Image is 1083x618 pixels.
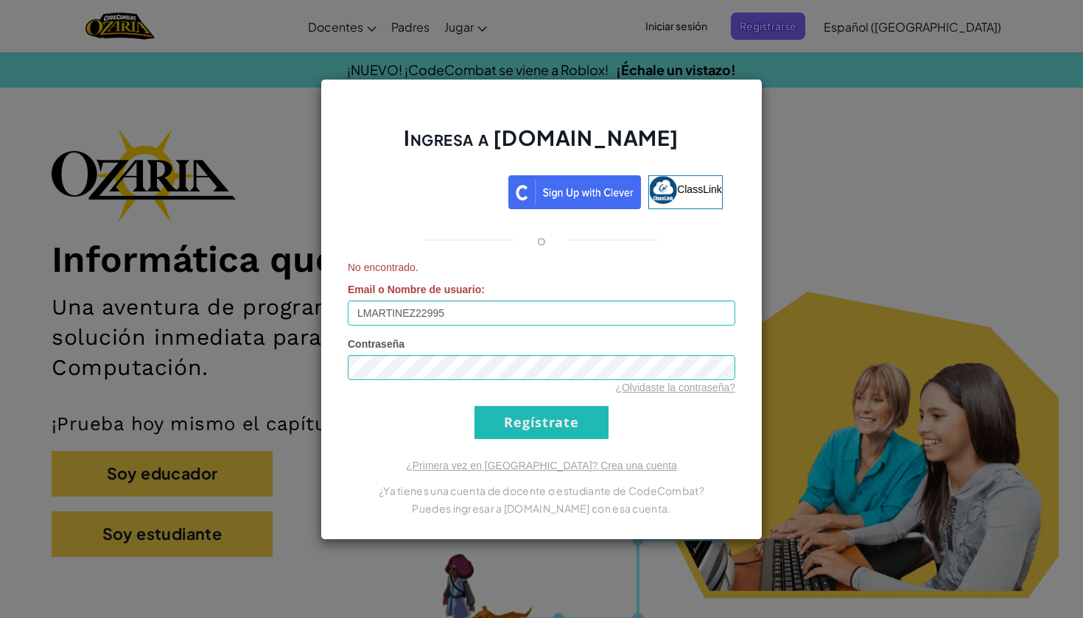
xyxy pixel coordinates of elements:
iframe: Botón de Acceder con Google [353,174,508,206]
a: Acceder con Google. Se abre en una pestaña nueva [360,175,501,209]
h2: Ingresa a [DOMAIN_NAME] [348,124,735,166]
img: clever_sso_button@2x.png [508,175,641,209]
input: Regístrate [474,406,609,439]
div: Acceder con Google. Se abre en una pestaña nueva [360,174,501,206]
p: Puedes ingresar a [DOMAIN_NAME] con esa cuenta. [348,499,735,517]
span: Contraseña [348,338,404,350]
a: ¿Primera vez en [GEOGRAPHIC_DATA]? Crea una cuenta [406,460,677,471]
a: ¿Olvidaste la contraseña? [615,382,735,393]
span: No encontrado. [348,260,735,275]
span: ClassLink [677,183,722,194]
label: : [348,282,485,297]
img: classlink-logo-small.png [649,176,677,204]
p: ¿Ya tienes una cuenta de docente o estudiante de CodeCombat? [348,482,735,499]
p: o [537,231,546,249]
span: Email o Nombre de usuario [348,284,481,295]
